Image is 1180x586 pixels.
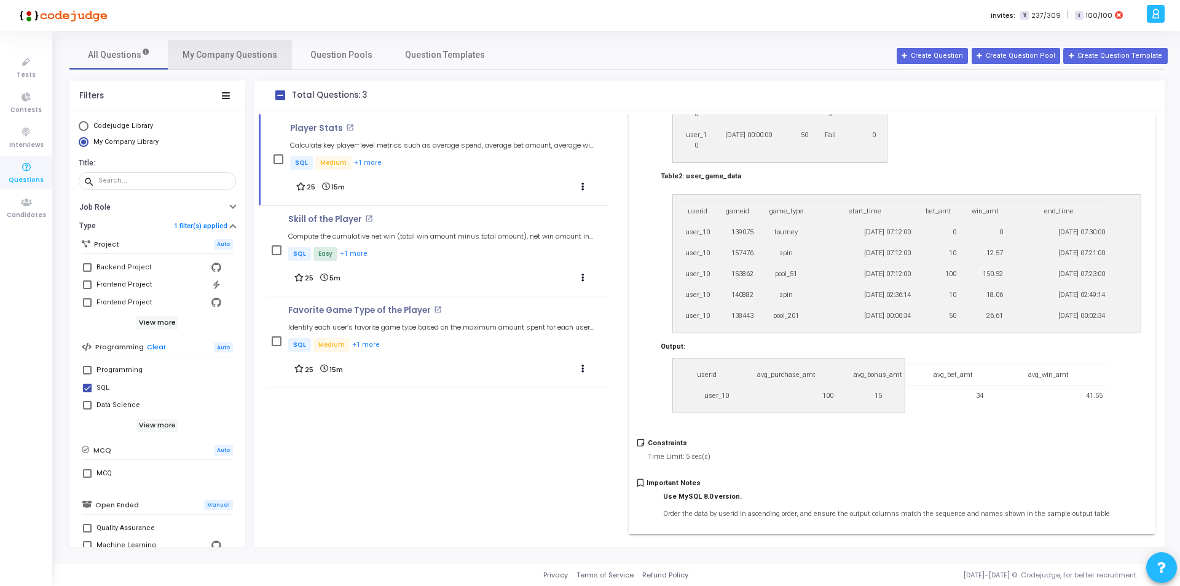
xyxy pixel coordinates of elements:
span: I [1075,11,1083,20]
td: 12.57 [962,243,1009,264]
p: Order the data by userid in ascending order, and ensure the output columns match the sequence and... [655,509,1110,520]
span: 5m [329,274,340,282]
h5: Identify each user’s favorite game type based on the maximum amount spent for each user and the e... [288,323,597,331]
td: avg_win_amt [989,365,1108,386]
td: [DATE] 00:02:34 [1009,306,1110,327]
td: spin [758,243,814,264]
td: 157476 [717,243,758,264]
td: [DATE] 00:00:34 [814,306,916,327]
span: Auto [214,239,233,250]
span: Manual [204,500,233,510]
td: 50 [777,125,814,156]
span: Medium [315,156,352,170]
h6: Title: [79,159,233,168]
h5: Constraints [648,439,710,447]
h6: MCQ [93,446,111,454]
mat-icon: open_in_new [346,124,354,132]
button: Create Question Pool [972,48,1060,64]
span: Auto [214,342,233,353]
td: userid [679,201,717,222]
td: 0 [848,125,881,156]
button: Type1 filter(s) applied [69,216,245,236]
div: SQL [96,381,109,395]
td: [DATE] 07:12:00 [814,264,916,285]
td: bet_amt [916,201,962,222]
h6: Open Ended [95,501,139,509]
button: Job Role [69,197,245,216]
td: user_10 [679,264,717,285]
td: avg_purchase_amt [734,365,838,386]
p: Favorite Game Type of the Player [288,306,431,315]
td: avg_bet_amt [918,365,989,386]
strong: Table2: user_game_data [661,172,741,180]
a: Terms of Service [576,570,634,580]
td: pool_51 [758,264,814,285]
td: user_10 [679,125,714,156]
td: 34 [918,386,989,406]
span: Contests [10,105,42,116]
td: 139075 [717,222,758,243]
td: 26.61 [962,306,1009,327]
span: 25 [307,183,315,191]
a: Refund Policy [642,570,688,580]
span: 237/309 [1031,10,1061,21]
button: Actions [575,178,592,196]
div: Quality Assurance [96,521,155,536]
span: 15m [329,366,343,374]
td: [DATE] 07:30:00 [1009,222,1110,243]
td: end_time [1009,201,1110,222]
td: avg_bonus_amt [838,365,918,386]
span: Questions [9,175,44,186]
td: 0 [916,222,962,243]
mat-radio-group: Select Library [79,121,236,150]
div: Machine Learning [96,538,156,553]
td: 10 [916,285,962,306]
span: Easy [313,247,337,261]
td: [DATE] 07:12:00 [814,222,916,243]
h5: Calculate key player-level metrics such as average spend, average bet amount, average win amount,... [290,141,598,149]
span: T [1020,11,1028,20]
span: Question Templates [405,49,485,61]
span: SQL [290,156,313,170]
td: 150.52 [962,264,1009,285]
h4: Total Questions: 3 [292,90,367,100]
button: Create Question [897,48,968,64]
input: Search... [98,177,231,184]
td: Fail [814,125,848,156]
button: +1 more [352,339,380,351]
h5: Important Notes [647,479,1110,487]
span: My Company Questions [183,49,277,61]
td: [DATE] 02:49:14 [1009,285,1110,306]
span: All Questions [88,49,150,61]
a: Privacy [543,570,568,580]
td: user_10 [679,306,717,327]
span: Tests [17,70,36,81]
td: 140882 [717,285,758,306]
td: game_type [758,201,814,222]
span: Interviews [9,140,44,151]
span: 25 [305,366,313,374]
div: MCQ [96,466,112,481]
div: Programming [96,363,143,378]
div: Backend Project [96,260,151,275]
td: userid [679,365,734,386]
h6: View more [136,419,179,432]
button: Actions [574,269,591,287]
td: 138443 [717,306,758,327]
td: [DATE] 00:00:00 [714,125,777,156]
td: win_amt [962,201,1009,222]
mat-icon: open_in_new [365,215,373,223]
td: 100 [916,264,962,285]
h6: Type [79,221,96,231]
td: 100 [734,386,838,406]
span: SQL [288,338,311,352]
a: 1 filter(s) applied [174,222,227,230]
span: 25 [305,274,313,282]
td: 15 [838,386,918,406]
td: [DATE] 07:23:00 [1009,264,1110,285]
td: user_10 [679,386,734,406]
button: Actions [574,360,591,378]
td: user_10 [679,285,717,306]
td: 0 [962,222,1009,243]
button: Create Question Template [1063,48,1167,64]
